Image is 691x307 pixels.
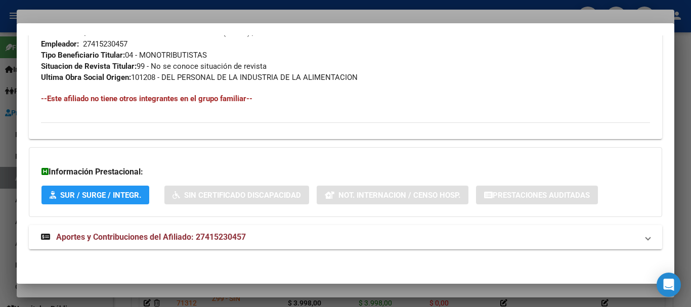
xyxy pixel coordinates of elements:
[41,62,137,71] strong: Situacion de Revista Titular:
[164,186,309,204] button: Sin Certificado Discapacidad
[29,225,662,249] mat-expansion-panel-header: Aportes y Contribuciones del Afiliado: 27415230457
[657,273,681,297] div: Open Intercom Messenger
[83,38,127,50] div: 27415230457
[41,51,207,60] span: 04 - MONOTRIBUTISTAS
[41,166,650,178] h3: Información Prestacional:
[41,73,131,82] strong: Ultima Obra Social Origen:
[493,191,590,200] span: Prestaciones Auditadas
[41,73,358,82] span: 101208 - DEL PERSONAL DE LA INDUSTRIA DE LA ALIMENTACION
[41,186,149,204] button: SUR / SURGE / INTEGR.
[41,62,267,71] span: 99 - No se conoce situación de revista
[41,28,107,37] strong: Gerenciador / Plan:
[41,51,125,60] strong: Tipo Beneficiario Titular:
[317,186,468,204] button: Not. Internacion / Censo Hosp.
[184,191,301,200] span: Sin Certificado Discapacidad
[338,191,460,200] span: Not. Internacion / Censo Hosp.
[476,186,598,204] button: Prestaciones Auditadas
[60,191,141,200] span: SUR / SURGE / INTEGR.
[41,28,284,37] span: B15 - COBERTURA DE SALUD S.A. (Boreal) / Sin Plan
[41,39,79,49] strong: Empleador:
[56,232,246,242] span: Aportes y Contribuciones del Afiliado: 27415230457
[41,93,650,104] h4: --Este afiliado no tiene otros integrantes en el grupo familiar--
